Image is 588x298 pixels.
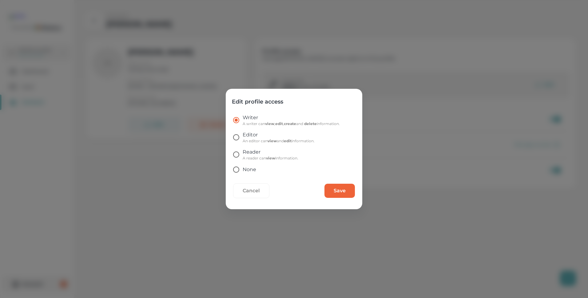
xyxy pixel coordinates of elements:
[304,121,317,126] b: delete
[243,148,298,156] p: Reader
[243,121,340,126] p: A writer can , , and information.
[243,156,298,161] p: A reader can information.
[233,183,269,198] button: Cancel
[324,184,355,198] button: Save
[266,156,275,160] b: view
[284,121,296,126] b: create
[243,139,315,143] p: An editor can and information.
[233,112,355,176] div: role
[232,98,283,105] h4: Edit profile access
[284,139,292,143] b: edit
[275,121,283,126] b: edit
[268,139,277,143] b: view
[243,131,315,139] p: Editor
[243,114,340,121] p: Writer
[243,166,256,173] p: None
[265,121,274,126] b: view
